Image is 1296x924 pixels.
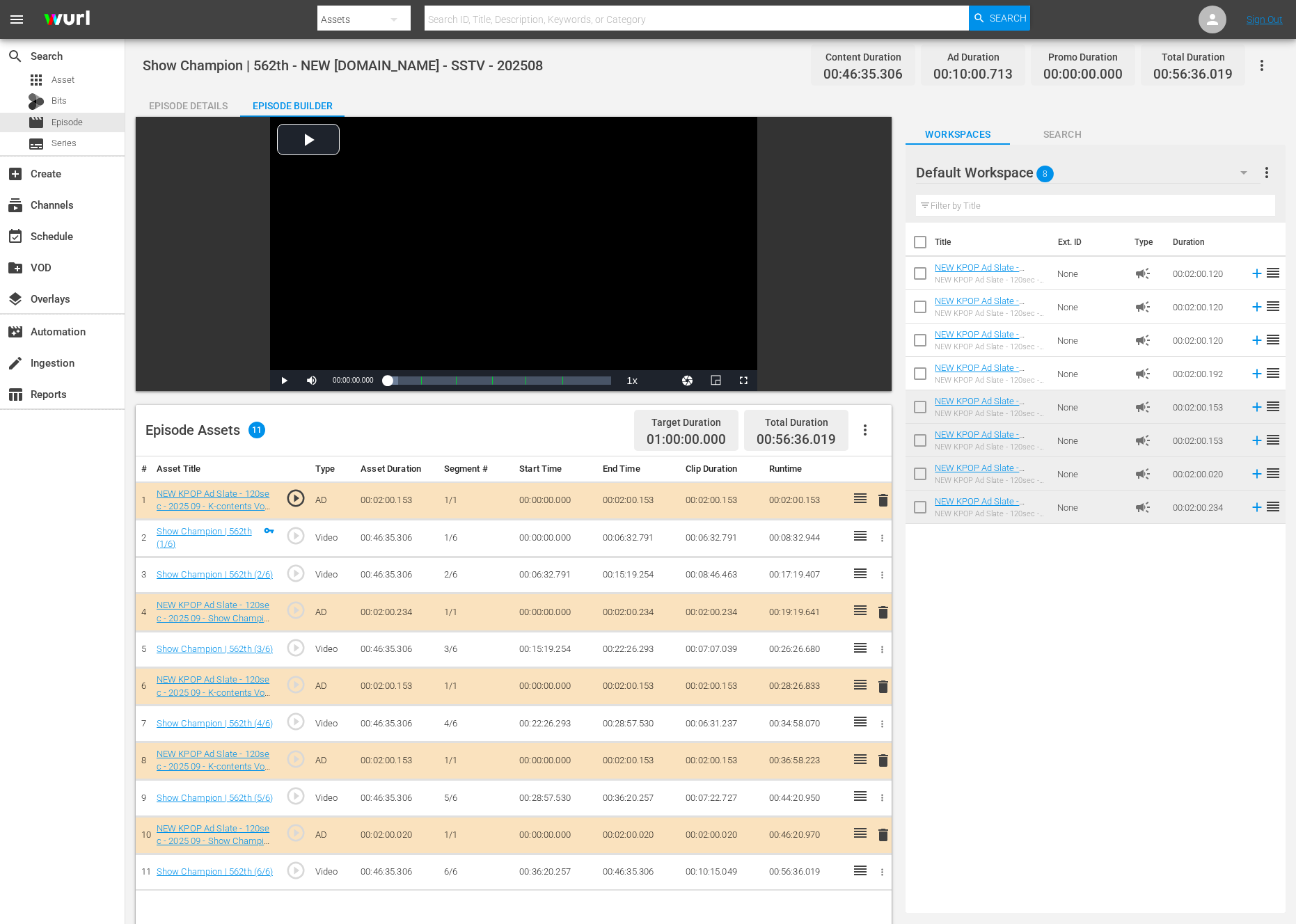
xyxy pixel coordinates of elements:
[438,780,514,817] td: 5/6
[7,291,24,308] span: Overlays
[7,197,24,214] span: Channels
[1167,357,1244,390] td: 00:02:00.192
[764,481,846,519] td: 00:02:00.153
[355,519,438,557] td: 00:46:35.306
[969,6,1030,31] button: Search
[990,6,1027,31] span: Search
[1052,424,1129,457] td: None
[310,780,355,817] td: Video
[355,816,438,854] td: 00:02:00.020
[906,126,1010,143] span: Workspaces
[1265,398,1281,415] span: reorder
[1043,67,1123,83] span: 00:00:00.000
[7,324,24,340] span: Automation
[438,742,514,779] td: 1/1
[647,413,726,432] div: Target Duration
[875,751,892,771] button: delete
[935,443,1046,452] div: NEW KPOP Ad Slate - 120sec - 2025 09 - K-contents Voyage - 1 (Stray Kids).mp4
[597,780,680,817] td: 00:36:20.257
[136,89,240,122] div: Episode Details
[680,594,763,631] td: 00:02:00.234
[514,481,596,519] td: 00:00:00.000
[1265,431,1281,448] span: reorder
[52,73,74,87] span: Asset
[7,48,24,65] span: Search
[7,355,24,372] span: Ingestion
[1135,332,1151,349] span: Ad
[388,376,612,385] div: Progress Bar
[1052,457,1129,491] td: None
[680,668,763,706] td: 00:02:00.153
[151,456,280,482] th: Asset Title
[514,742,596,779] td: 00:00:00.000
[875,603,892,623] button: delete
[157,526,252,550] a: Show Champion | 562th (1/6)
[935,496,1042,553] a: NEW KPOP Ad Slate - 120sec - 2025 09 - Show Champion - 1 (키오프-엔믹스-피프티피프티- 하츠투하츠).mp4
[1167,424,1244,457] td: 00:02:00.153
[1249,466,1265,481] svg: Add to Episode
[136,780,151,817] td: 9
[935,329,1032,360] a: NEW KPOP Ad Slate - 120sec - 2024 11 - Show Champion - 1
[1135,365,1151,382] span: Ad
[136,481,151,519] td: 1
[1258,164,1275,181] span: more_vert
[935,342,1046,351] div: NEW KPOP Ad Slate - 120sec - 2024 11 - Show Champion - 1
[597,631,680,668] td: 00:22:26.293
[298,370,326,391] button: Mute
[764,668,846,706] td: 00:28:26.833
[1052,357,1129,390] td: None
[438,519,514,557] td: 1/6
[28,114,45,131] span: Episode
[933,67,1013,83] span: 00:10:00.713
[935,309,1046,318] div: NEW KPOP Ad Slate - 120sec - 2024 05 - Show Champion
[270,117,757,391] div: Video Player
[935,509,1046,518] div: NEW KPOP Ad Slate - 120sec - 2025 09 - Show Champion - 1 (키오프-엔믹스-피프티피프티- 하츠투하츠).mp4
[7,260,24,276] span: VOD
[310,816,355,854] td: AD
[355,780,438,817] td: 00:46:35.306
[514,557,596,594] td: 00:06:32.791
[764,780,846,817] td: 00:44:20.950
[875,491,892,511] button: delete
[1043,47,1123,67] div: Promo Duration
[157,866,274,877] a: Show Champion | 562th (6/6)
[935,409,1046,418] div: NEW KPOP Ad Slate - 120sec - 2025 09 - K-contents Voyage - 2 (ENHYPEN - I-DEL - LE SSERAFIM - IVE...
[823,47,903,67] div: Content Duration
[757,413,836,432] div: Total Duration
[285,860,306,881] span: play_circle_outline
[702,370,729,391] button: Picture-in-Picture
[597,456,680,482] th: End Time
[1167,324,1244,357] td: 00:02:00.120
[1249,333,1265,348] svg: Add to Episode
[355,668,438,706] td: 00:02:00.153
[1247,14,1283,25] a: Sign Out
[157,644,274,654] a: Show Champion | 562th (3/6)
[285,822,306,843] span: play_circle_outline
[935,363,1032,394] a: NEW KPOP Ad Slate - 120sec - 2024 11 - Show Champion - 2
[7,166,24,182] span: Create
[680,631,763,668] td: 00:07:07.039
[875,825,892,845] button: delete
[680,854,763,891] td: 00:10:15.049
[28,136,45,152] span: Series
[438,631,514,668] td: 3/6
[1167,290,1244,324] td: 00:02:00.120
[355,854,438,891] td: 00:46:35.306
[764,519,846,557] td: 00:08:32.944
[157,823,274,885] a: NEW KPOP Ad Slate - 120sec - 2025 09 - Show Champion - 2 (투어스-킥플립-피원하모니-[PERSON_NAME]-제베원).mp4
[1010,126,1114,143] span: Search
[514,594,596,631] td: 00:00:00.000
[1249,433,1265,448] svg: Add to Episode
[1258,156,1275,189] button: more_vert
[136,594,151,631] td: 4
[875,676,892,696] button: delete
[145,422,265,438] div: Episode Assets
[1249,266,1265,281] svg: Add to Episode
[28,72,45,88] span: Asset
[935,396,1025,448] a: NEW KPOP Ad Slate - 120sec - 2025 09 - K-contents Voyage - 2 (ENHYPEN - I-DEL - LE SSERAFIM - IVE...
[438,668,514,706] td: 1/1
[157,488,271,525] a: NEW KPOP Ad Slate - 120sec - 2025 09 - K-contents Voyage - 1 (Stray Kids).mp4
[935,429,1038,471] a: NEW KPOP Ad Slate - 120sec - 2025 09 - K-contents Voyage - 1 (Stray Kids).mp4
[310,854,355,891] td: Video
[438,854,514,891] td: 6/6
